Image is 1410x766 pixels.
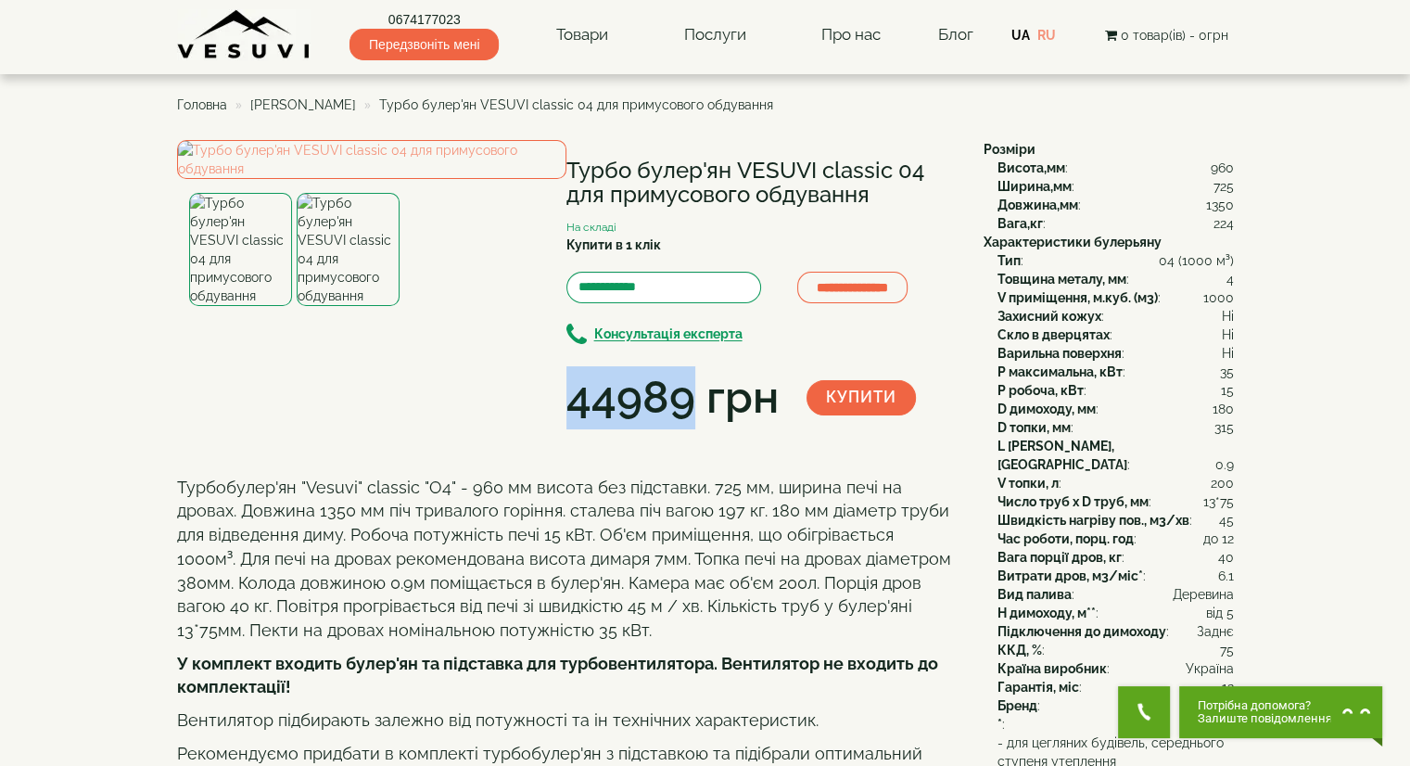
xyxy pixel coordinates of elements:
span: Передзвоніть мені [349,29,499,60]
div: : [997,530,1234,548]
span: 1350 [1206,196,1234,214]
div: : [997,400,1234,418]
div: : [997,437,1234,474]
span: Ні [1222,344,1234,363]
span: Ні [1222,307,1234,326]
div: : [997,251,1234,270]
b: D топки, мм [997,420,1071,435]
div: : [997,381,1234,400]
div: : [997,214,1234,233]
b: Бренд [997,698,1037,713]
h1: Турбо булер'ян VESUVI classic 04 для примусового обдування [566,159,956,208]
div: 44989 грн [566,366,779,429]
button: Купити [807,380,916,415]
b: Гарантія, міс [997,680,1079,695]
b: V приміщення, м.куб. (м3) [997,290,1158,305]
span: від 5 [1206,604,1234,622]
div: : [997,474,1234,492]
span: 960 [1211,159,1234,177]
div: : [997,196,1234,214]
b: Довжина,мм [997,198,1078,212]
span: Турбо булер'ян VESUVI classic 04 для примусового обдування [379,97,773,112]
button: Chat button [1179,686,1382,738]
div: : [997,659,1234,678]
span: 4 [1226,270,1234,288]
span: 40 [1218,548,1234,567]
b: Варильна поверхня [997,346,1122,361]
p: Вентилятор підбирають залежно від потужності та ін технічних характеристик. [177,709,956,733]
b: Висота,мм [997,160,1065,175]
a: RU [1037,28,1056,43]
span: 200 [1211,474,1234,492]
div: : [997,159,1234,177]
b: Розміри [984,142,1035,157]
button: Get Call button [1118,686,1170,738]
a: Блог [937,25,972,44]
div: : [997,604,1234,622]
b: Країна виробник [997,661,1107,676]
span: Україна [1186,659,1234,678]
div: : [997,641,1234,659]
label: Купити в 1 клік [566,236,661,254]
span: 6.1 [1218,567,1234,585]
b: P максимальна, кВт [997,364,1123,379]
a: Послуги [665,14,764,57]
span: 0.9 [1215,455,1234,474]
b: Підключення до димоходу [997,624,1166,639]
span: 15 [1221,381,1234,400]
div: : [997,585,1234,604]
span: Залиште повідомлення [1198,712,1332,725]
small: На складі [566,221,616,234]
b: Швидкість нагріву пов., м3/хв [997,513,1189,528]
span: Потрібна допомога? [1198,699,1332,712]
p: Турбобулер'ян "Vesuvi" classic "О4" - 960 мм висота без підставки. 725 мм, ширина печі на дровах.... [177,476,956,643]
b: V топки, л [997,476,1059,491]
a: Головна [177,97,227,112]
img: Турбо булер'ян VESUVI classic 04 для примусового обдування [297,193,400,306]
a: Товари [538,14,627,57]
b: Тип [997,253,1021,268]
span: Ні [1222,326,1234,344]
div: : [997,177,1234,196]
span: 04 (1000 м³) [1159,251,1234,270]
a: 0674177023 [349,10,499,29]
b: Ширина,мм [997,179,1072,194]
span: 75 [1220,641,1234,659]
span: 13*75 [1203,492,1234,511]
b: Скло в дверцятах [997,327,1110,342]
b: У комплект входить булер'ян та підставка для турбовентилятора. Вентилятор не входить до комплекта... [177,654,938,697]
img: Турбо булер'ян VESUVI classic 04 для примусового обдування [177,140,566,179]
b: H димоходу, м** [997,606,1096,620]
a: UA [1011,28,1030,43]
span: 1000 [1203,288,1234,307]
span: 315 [1214,418,1234,437]
img: Турбо булер'ян VESUVI classic 04 для примусового обдування [189,193,292,306]
b: Час роботи, порц. год [997,531,1134,546]
b: Захисний кожух [997,309,1101,324]
div: : [997,270,1234,288]
b: P робоча, кВт [997,383,1084,398]
b: Характеристики булерьяну [984,235,1162,249]
div: : [997,344,1234,363]
span: 224 [1213,214,1234,233]
div: : [997,696,1234,715]
div: : [997,548,1234,567]
span: 45 [1219,511,1234,530]
span: 180 [1213,400,1234,418]
div: : [997,678,1234,696]
span: [PERSON_NAME] [250,97,356,112]
div: : [997,363,1234,381]
div: : [997,622,1234,641]
div: : [997,511,1234,530]
span: 12 [1222,678,1234,696]
b: Число труб x D труб, мм [997,494,1149,509]
b: Вага,кг [997,216,1043,231]
div: : [997,326,1234,344]
span: 725 [1213,177,1234,196]
b: Консультація експерта [594,327,743,342]
b: ККД, % [997,643,1042,657]
b: Вид палива [997,587,1072,602]
b: Витрати дров, м3/міс* [997,568,1143,583]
